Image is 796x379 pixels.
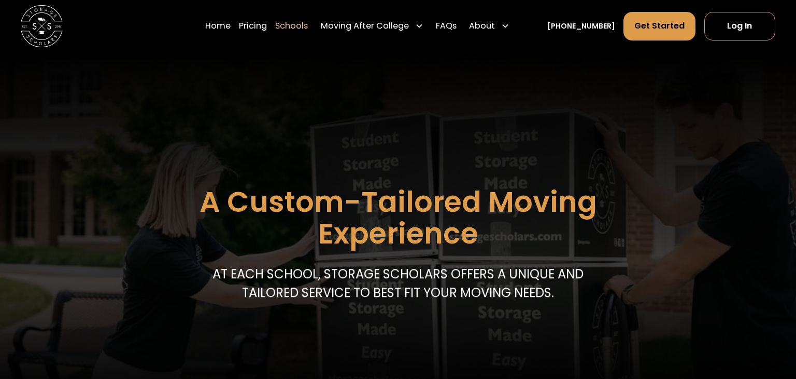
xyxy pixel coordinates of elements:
[547,21,615,32] a: [PHONE_NUMBER]
[465,11,514,40] div: About
[207,265,589,303] p: At each school, storage scholars offers a unique and tailored service to best fit your Moving needs.
[275,11,308,40] a: Schools
[623,12,695,40] a: Get Started
[436,11,457,40] a: FAQs
[321,20,409,32] div: Moving After College
[21,5,63,47] a: home
[205,11,231,40] a: Home
[21,5,63,47] img: Storage Scholars main logo
[239,11,267,40] a: Pricing
[317,11,428,40] div: Moving After College
[147,186,649,249] h1: A Custom-Tailored Moving Experience
[469,20,495,32] div: About
[704,12,775,40] a: Log In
